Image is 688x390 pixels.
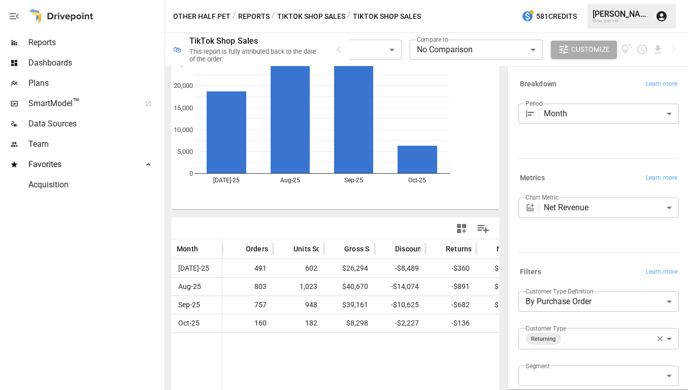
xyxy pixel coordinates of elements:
[174,126,193,134] text: 10,000
[544,104,679,124] div: Month
[28,37,162,49] span: Reports
[518,291,679,312] div: By Purchase Order
[231,242,245,256] button: Sort
[481,314,522,332] span: $5,935
[344,244,383,254] span: Gross Sales
[173,45,181,54] div: 🛍
[28,138,162,150] span: Team
[177,314,217,332] span: Oct-25
[408,177,426,184] text: Oct-25
[174,60,193,68] text: 25,000
[417,35,448,44] label: Compare to
[329,296,370,314] span: $39,161
[233,10,236,23] div: /
[329,314,370,332] span: $8,298
[472,217,495,240] button: Manage Columns
[380,278,420,296] span: -$14,074
[481,278,522,296] span: $25,705
[347,10,351,23] div: /
[481,242,496,256] button: Sort
[380,296,420,314] span: -$10,625
[177,259,217,277] span: [DATE]-25
[593,19,649,23] div: Other Half Pet
[593,9,649,19] div: [PERSON_NAME]
[431,314,471,332] span: -$136
[227,278,268,296] span: 803
[272,10,275,23] div: /
[526,287,594,296] label: Customer Type Definition
[621,41,633,59] button: View documentation
[177,296,217,314] span: Sep-25
[199,242,213,256] button: Sort
[213,177,240,184] text: [DATE]-25
[380,259,420,277] span: -$8,489
[481,296,522,314] span: $27,853
[174,82,193,89] text: 20,000
[329,242,343,256] button: Sort
[73,96,80,109] span: ™
[551,41,617,59] button: Customize
[329,278,370,296] span: $40,670
[431,278,471,296] span: -$891
[536,10,577,23] span: 581 Credits
[28,77,162,89] span: Plans
[278,296,319,314] span: 948
[28,57,162,69] span: Dashboards
[173,10,231,23] button: Other Half Pet
[497,244,529,254] span: Net Sales
[278,259,319,277] span: 602
[646,173,677,183] span: Learn more
[177,244,198,254] span: Month
[526,362,549,370] label: Segment
[344,177,363,184] text: Sep-25
[410,40,543,60] div: No Comparison
[520,79,556,90] h6: Breakdown
[28,118,162,130] span: Data Sources
[278,314,319,332] span: 182
[431,242,445,256] button: Sort
[238,10,270,23] button: Reports
[28,158,134,171] span: Favorites
[446,244,472,254] span: Returns
[278,278,319,296] span: 1,023
[571,43,610,56] span: Customize
[189,36,258,46] div: TikTok Shop Sales
[177,278,217,296] span: Aug-25
[246,244,268,254] span: Orders
[280,177,300,184] text: Aug-25
[172,26,499,209] svg: A chart.
[227,259,268,277] span: 491
[520,173,545,184] h6: Metrics
[28,179,162,191] span: Acquisition
[526,99,543,108] label: Period
[380,242,394,256] button: Sort
[652,44,664,55] button: Download report
[189,170,193,177] text: 0
[636,44,648,55] button: Schedule report
[177,148,193,155] text: 5,000
[174,104,193,112] text: 15,000
[227,314,268,332] span: 160
[526,324,566,333] label: Customer Type
[520,267,541,278] h6: Filters
[544,198,679,218] div: Net Revenue
[526,193,559,202] label: Chart Metric
[227,296,268,314] span: 757
[277,10,345,23] button: TikTok Shop Sales
[527,333,560,345] span: Returning
[293,244,327,254] span: Units Sold
[28,97,134,110] span: SmartModel
[380,314,420,332] span: -$2,227
[431,296,471,314] span: -$682
[431,259,471,277] span: -$360
[278,242,292,256] button: Sort
[329,259,370,277] span: $26,294
[481,259,522,277] span: $17,445
[646,267,677,277] span: Learn more
[517,7,581,26] button: 581Credits
[189,48,320,63] div: This report is fully attributed back to the date of the order.
[646,79,677,89] span: Learn more
[395,244,428,254] span: Discounts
